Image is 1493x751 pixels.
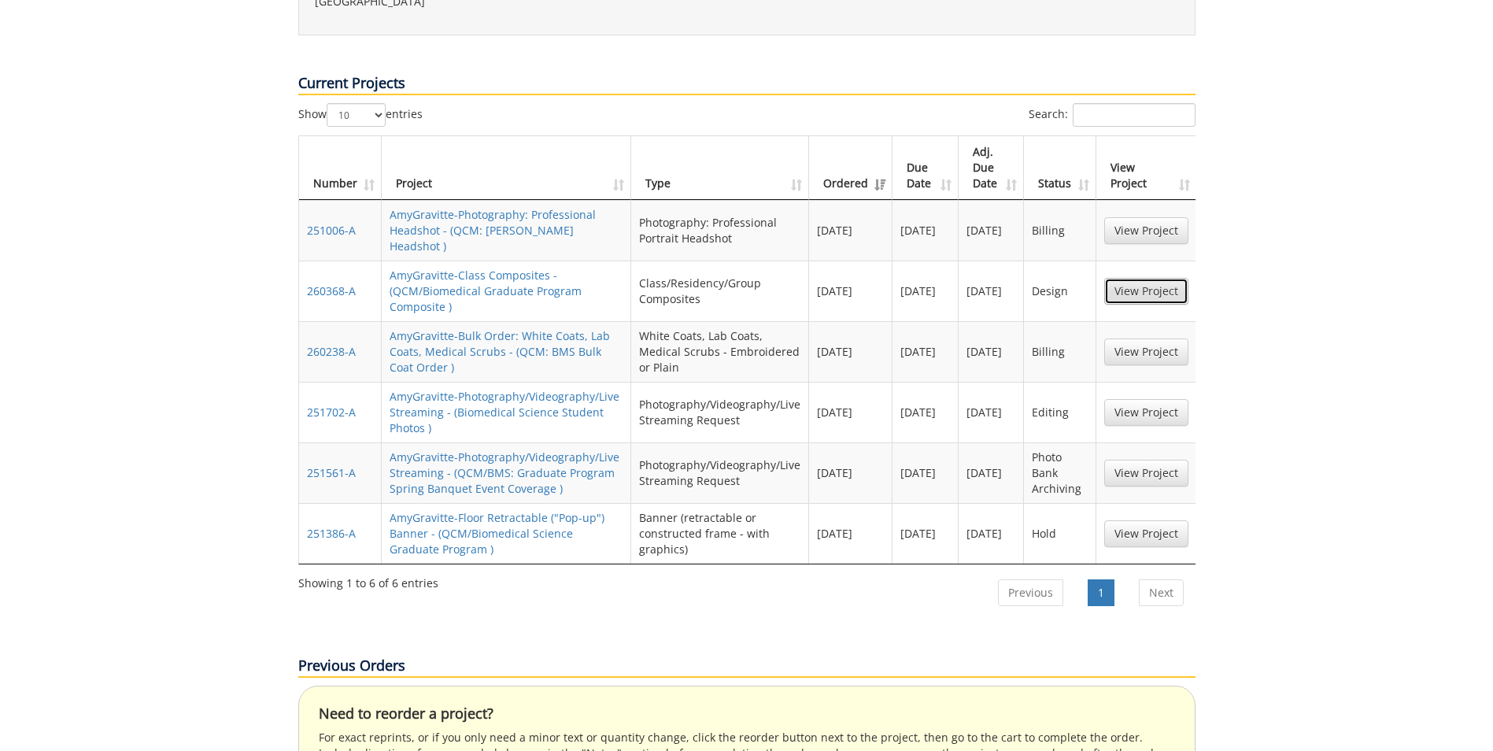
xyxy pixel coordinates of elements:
a: View Project [1104,278,1188,305]
a: 251561-A [307,465,356,480]
select: Showentries [327,103,386,127]
label: Show entries [298,103,423,127]
th: Due Date: activate to sort column ascending [892,136,959,200]
td: Hold [1024,503,1096,564]
th: Status: activate to sort column ascending [1024,136,1096,200]
a: View Project [1104,217,1188,244]
a: AmyGravitte-Class Composites - (QCM/Biomedical Graduate Program Composite ) [390,268,582,314]
a: Next [1139,579,1184,606]
p: Current Projects [298,73,1196,95]
a: AmyGravitte-Photography: Professional Headshot - (QCM: [PERSON_NAME] Headshot ) [390,207,596,253]
input: Search: [1073,103,1196,127]
a: View Project [1104,399,1188,426]
label: Search: [1029,103,1196,127]
td: Photography: Professional Portrait Headshot [631,200,809,261]
a: Previous [998,579,1063,606]
td: [DATE] [959,382,1025,442]
td: [DATE] [892,261,959,321]
td: [DATE] [809,200,892,261]
th: Project: activate to sort column ascending [382,136,631,200]
td: [DATE] [892,200,959,261]
a: 260238-A [307,344,356,359]
td: [DATE] [809,321,892,382]
td: Class/Residency/Group Composites [631,261,809,321]
td: White Coats, Lab Coats, Medical Scrubs - Embroidered or Plain [631,321,809,382]
th: Ordered: activate to sort column ascending [809,136,892,200]
td: Editing [1024,382,1096,442]
td: Billing [1024,200,1096,261]
th: View Project: activate to sort column ascending [1096,136,1196,200]
th: Number: activate to sort column ascending [299,136,382,200]
a: AmyGravitte-Bulk Order: White Coats, Lab Coats, Medical Scrubs - (QCM: BMS Bulk Coat Order ) [390,328,610,375]
td: Design [1024,261,1096,321]
td: [DATE] [892,321,959,382]
td: [DATE] [809,382,892,442]
a: 260368-A [307,283,356,298]
td: Photography/Videography/Live Streaming Request [631,382,809,442]
td: [DATE] [959,442,1025,503]
td: [DATE] [809,261,892,321]
a: 251006-A [307,223,356,238]
a: 251386-A [307,526,356,541]
h4: Need to reorder a project? [319,706,1175,722]
td: [DATE] [809,442,892,503]
td: [DATE] [892,442,959,503]
a: AmyGravitte-Floor Retractable ("Pop-up") Banner - (QCM/Biomedical Science Graduate Program ) [390,510,604,557]
a: View Project [1104,339,1188,365]
th: Type: activate to sort column ascending [631,136,809,200]
a: View Project [1104,460,1188,486]
td: [DATE] [809,503,892,564]
a: AmyGravitte-Photography/Videography/Live Streaming - (Biomedical Science Student Photos ) [390,389,619,435]
th: Adj. Due Date: activate to sort column ascending [959,136,1025,200]
td: Billing [1024,321,1096,382]
td: [DATE] [892,382,959,442]
td: Photo Bank Archiving [1024,442,1096,503]
td: [DATE] [959,321,1025,382]
td: Banner (retractable or constructed frame - with graphics) [631,503,809,564]
td: [DATE] [959,200,1025,261]
td: [DATE] [892,503,959,564]
a: 251702-A [307,405,356,420]
a: AmyGravitte-Photography/Videography/Live Streaming - (QCM/BMS: Graduate Program Spring Banquet Ev... [390,449,619,496]
td: [DATE] [959,503,1025,564]
a: 1 [1088,579,1114,606]
p: Previous Orders [298,656,1196,678]
div: Showing 1 to 6 of 6 entries [298,569,438,591]
td: [DATE] [959,261,1025,321]
a: View Project [1104,520,1188,547]
td: Photography/Videography/Live Streaming Request [631,442,809,503]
